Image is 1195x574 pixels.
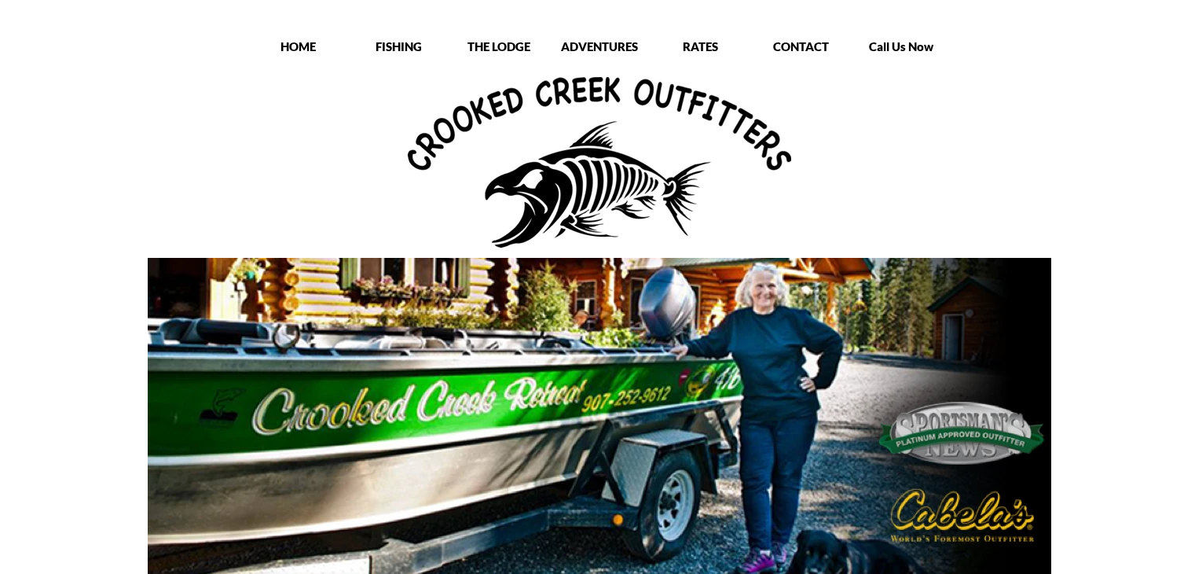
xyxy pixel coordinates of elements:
[651,39,750,54] p: RATES
[752,39,850,54] p: CONTACT
[450,39,548,54] p: THE LODGE
[551,39,649,54] p: ADVENTURES
[249,39,347,54] p: HOME
[350,39,448,54] p: FISHING
[408,77,791,248] img: Crooked Creek Outfitters Logo - Alaska All-Inclusive fishing
[852,39,951,54] p: Call Us Now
